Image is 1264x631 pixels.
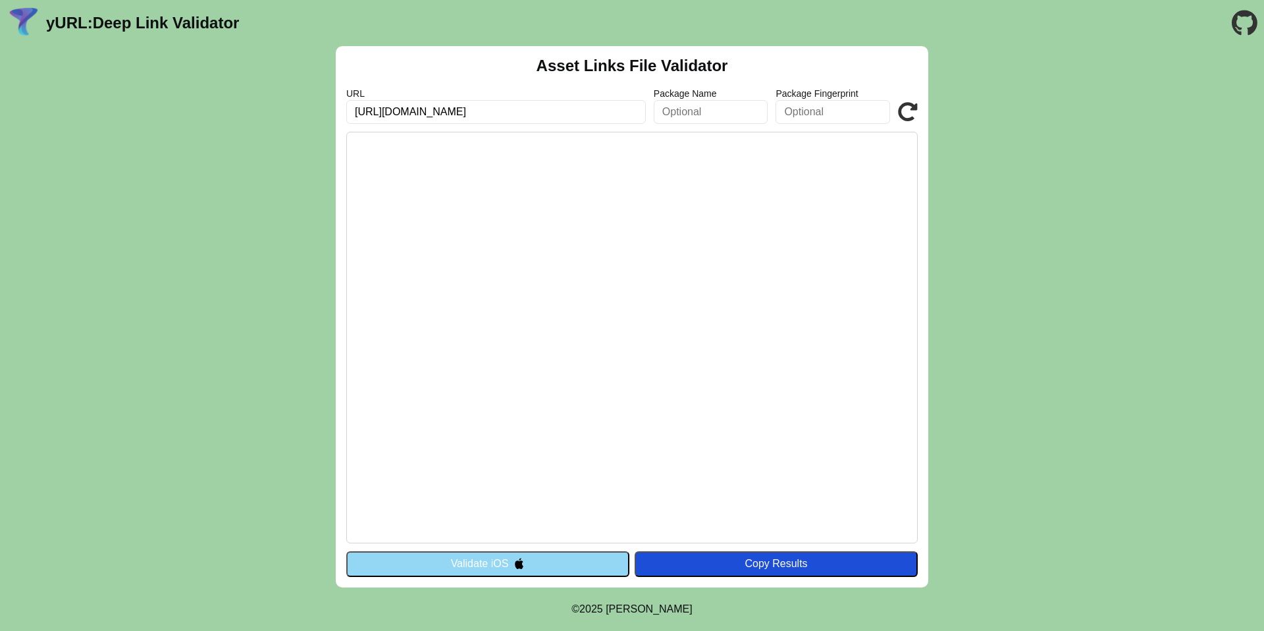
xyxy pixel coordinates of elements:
img: appleIcon.svg [513,558,525,569]
h2: Asset Links File Validator [537,57,728,75]
a: yURL:Deep Link Validator [46,14,239,32]
a: Michael Ibragimchayev's Personal Site [606,603,693,615]
label: URL [346,88,646,99]
button: Copy Results [635,551,918,576]
input: Optional [654,100,768,124]
input: Required [346,100,646,124]
div: Copy Results [641,558,911,570]
label: Package Fingerprint [776,88,890,99]
span: 2025 [579,603,603,615]
footer: © [571,588,692,631]
input: Optional [776,100,890,124]
button: Validate iOS [346,551,629,576]
label: Package Name [654,88,768,99]
img: yURL Logo [7,6,41,40]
